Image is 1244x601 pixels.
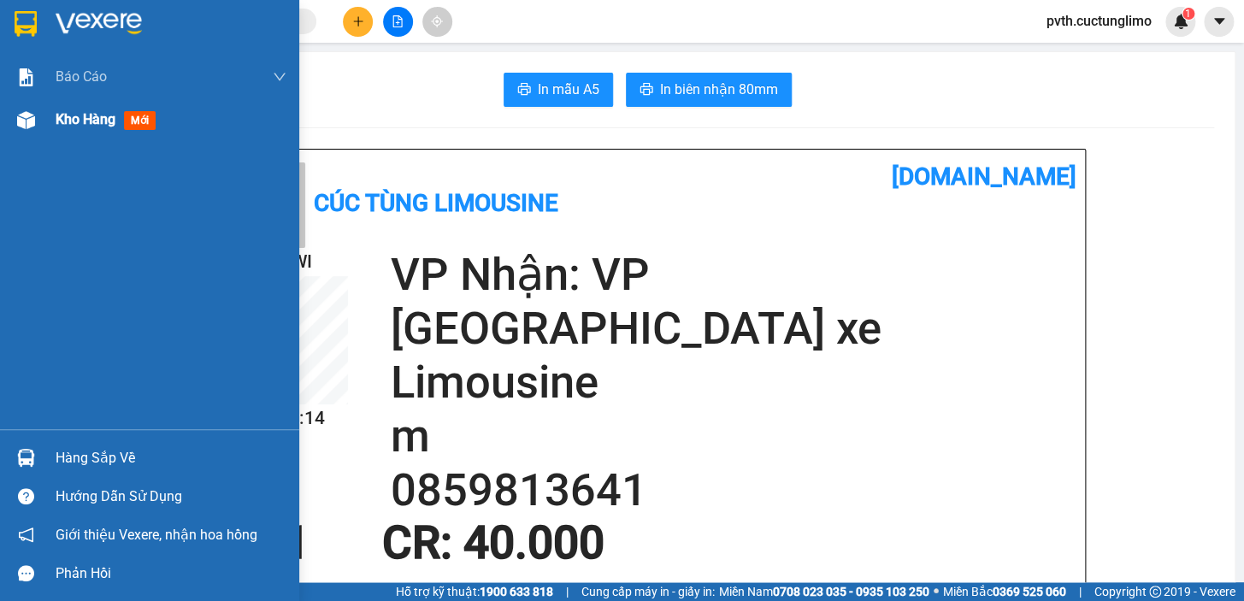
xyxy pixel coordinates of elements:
[517,82,531,98] span: printer
[566,582,569,601] span: |
[1033,10,1165,32] span: pvth.cuctunglimo
[391,248,1076,410] h2: VP Nhận: VP [GEOGRAPHIC_DATA] xe Limousine
[314,189,558,217] b: Cúc Tùng Limousine
[383,7,413,37] button: file-add
[15,11,37,37] img: logo-vxr
[343,7,373,37] button: plus
[1182,8,1194,20] sup: 1
[391,463,1076,517] h2: 0859813641
[18,565,34,581] span: message
[993,585,1066,598] strong: 0369 525 060
[504,73,613,107] button: printerIn mẫu A5
[1149,586,1161,598] span: copyright
[892,162,1076,191] b: [DOMAIN_NAME]
[660,79,778,100] span: In biên nhận 80mm
[391,410,1076,463] h2: m
[17,449,35,467] img: warehouse-icon
[18,527,34,543] span: notification
[17,111,35,129] img: warehouse-icon
[626,73,792,107] button: printerIn biên nhận 80mm
[56,484,286,510] div: Hướng dẫn sử dụng
[382,516,604,569] span: CR : 40.000
[56,445,286,471] div: Hàng sắp về
[396,582,553,601] span: Hỗ trợ kỹ thuật:
[1212,14,1227,29] span: caret-down
[56,524,257,545] span: Giới thiệu Vexere, nhận hoa hồng
[581,582,715,601] span: Cung cấp máy in - giấy in:
[538,79,599,100] span: In mẫu A5
[56,66,107,87] span: Báo cáo
[124,111,156,130] span: mới
[773,585,929,598] strong: 0708 023 035 - 0935 103 250
[56,111,115,127] span: Kho hàng
[273,70,286,84] span: down
[18,488,34,504] span: question-circle
[1204,7,1234,37] button: caret-down
[943,582,1066,601] span: Miền Bắc
[640,82,653,98] span: printer
[352,15,364,27] span: plus
[1173,14,1188,29] img: icon-new-feature
[422,7,452,37] button: aim
[934,588,939,595] span: ⚪️
[431,15,443,27] span: aim
[56,561,286,586] div: Phản hồi
[719,582,929,601] span: Miền Nam
[480,585,553,598] strong: 1900 633 818
[392,15,404,27] span: file-add
[1079,582,1082,601] span: |
[17,68,35,86] img: solution-icon
[1185,8,1191,20] span: 1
